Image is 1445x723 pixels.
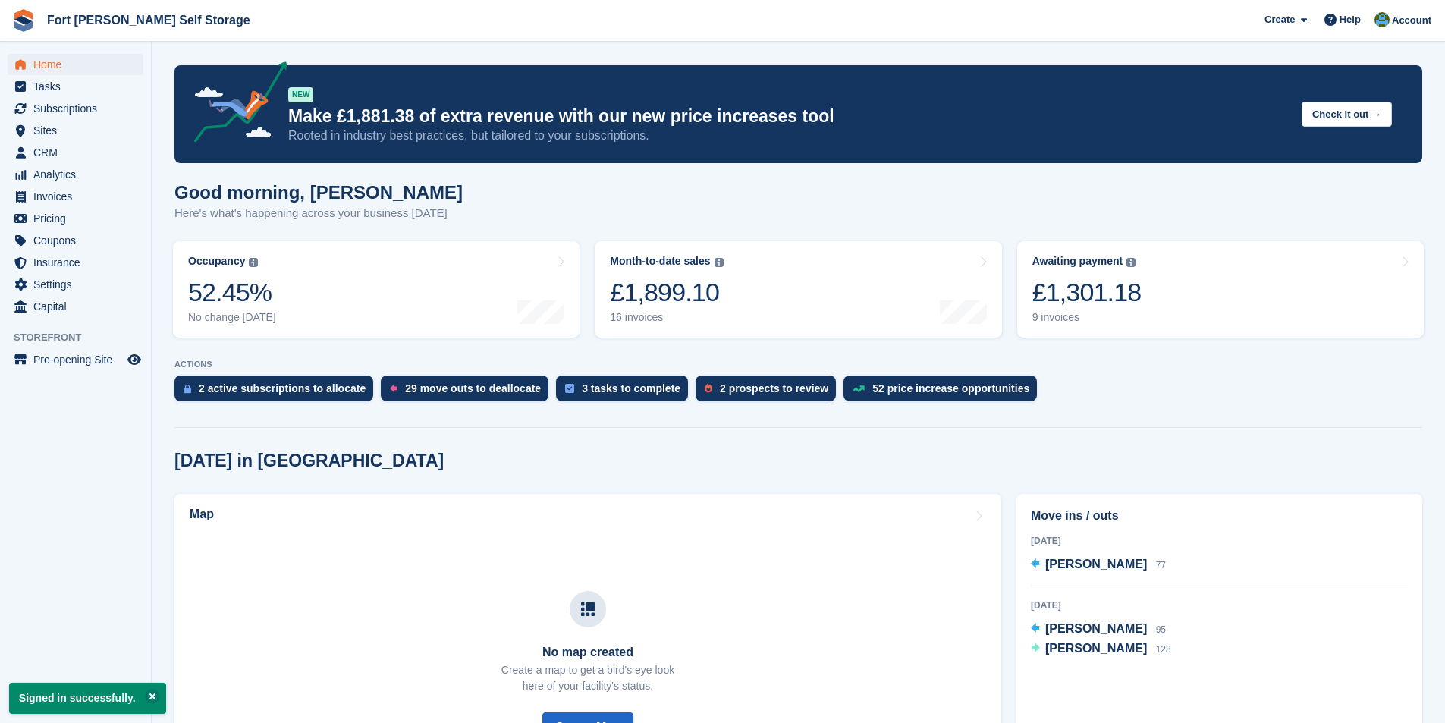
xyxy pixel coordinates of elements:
[33,349,124,370] span: Pre-opening Site
[1017,241,1424,338] a: Awaiting payment £1,301.18 9 invoices
[556,376,696,409] a: 3 tasks to complete
[12,9,35,32] img: stora-icon-8386f47178a22dfd0bd8f6a31ec36ba5ce8667c1dd55bd0f319d3a0aa187defe.svg
[501,646,674,659] h3: No map created
[33,54,124,75] span: Home
[1031,640,1171,659] a: [PERSON_NAME] 128
[1340,12,1361,27] span: Help
[1031,534,1408,548] div: [DATE]
[610,277,723,308] div: £1,899.10
[33,252,124,273] span: Insurance
[33,120,124,141] span: Sites
[610,311,723,324] div: 16 invoices
[581,602,595,616] img: map-icn-33ee37083ee616e46c38cad1a60f524a97daa1e2b2c8c0bc3eb3415660979fc1.svg
[14,330,151,345] span: Storefront
[8,274,143,295] a: menu
[1045,622,1147,635] span: [PERSON_NAME]
[1126,258,1136,267] img: icon-info-grey-7440780725fd019a000dd9b08b2336e03edf1995a4989e88bcd33f0948082b44.svg
[610,255,710,268] div: Month-to-date sales
[249,258,258,267] img: icon-info-grey-7440780725fd019a000dd9b08b2336e03edf1995a4989e88bcd33f0948082b44.svg
[184,384,191,394] img: active_subscription_to_allocate_icon-d502201f5373d7db506a760aba3b589e785aa758c864c3986d89f69b8ff3...
[188,277,276,308] div: 52.45%
[288,127,1290,144] p: Rooted in industry best practices, but tailored to your subscriptions.
[853,385,865,392] img: price_increase_opportunities-93ffe204e8149a01c8c9dc8f82e8f89637d9d84a8eef4429ea346261dce0b2c0.svg
[715,258,724,267] img: icon-info-grey-7440780725fd019a000dd9b08b2336e03edf1995a4989e88bcd33f0948082b44.svg
[843,376,1044,409] a: 52 price increase opportunities
[405,382,541,395] div: 29 move outs to deallocate
[1031,507,1408,525] h2: Move ins / outs
[33,230,124,251] span: Coupons
[1031,599,1408,612] div: [DATE]
[1032,255,1123,268] div: Awaiting payment
[8,98,143,119] a: menu
[565,384,574,393] img: task-75834270c22a3079a89374b754ae025e5fb1db73e45f91037f5363f120a921f8.svg
[33,142,124,163] span: CRM
[288,87,313,102] div: NEW
[1031,620,1166,640] a: [PERSON_NAME] 95
[1156,624,1166,635] span: 95
[1156,644,1171,655] span: 128
[199,382,366,395] div: 2 active subscriptions to allocate
[33,164,124,185] span: Analytics
[1031,555,1166,575] a: [PERSON_NAME] 77
[8,349,143,370] a: menu
[174,360,1422,369] p: ACTIONS
[8,186,143,207] a: menu
[1302,102,1392,127] button: Check it out →
[33,296,124,317] span: Capital
[705,384,712,393] img: prospect-51fa495bee0391a8d652442698ab0144808aea92771e9ea1ae160a38d050c398.svg
[33,76,124,97] span: Tasks
[174,182,463,203] h1: Good morning, [PERSON_NAME]
[33,274,124,295] span: Settings
[174,376,381,409] a: 2 active subscriptions to allocate
[8,54,143,75] a: menu
[188,255,245,268] div: Occupancy
[8,164,143,185] a: menu
[181,61,287,148] img: price-adjustments-announcement-icon-8257ccfd72463d97f412b2fc003d46551f7dbcb40ab6d574587a9cd5c0d94...
[190,508,214,521] h2: Map
[381,376,556,409] a: 29 move outs to deallocate
[1392,13,1431,28] span: Account
[1264,12,1295,27] span: Create
[8,296,143,317] a: menu
[174,451,444,471] h2: [DATE] in [GEOGRAPHIC_DATA]
[9,683,166,714] p: Signed in successfully.
[125,350,143,369] a: Preview store
[720,382,828,395] div: 2 prospects to review
[1374,12,1390,27] img: Alex
[1032,311,1142,324] div: 9 invoices
[872,382,1029,395] div: 52 price increase opportunities
[174,205,463,222] p: Here's what's happening across your business [DATE]
[33,98,124,119] span: Subscriptions
[173,241,580,338] a: Occupancy 52.45% No change [DATE]
[501,662,674,694] p: Create a map to get a bird's eye look here of your facility's status.
[1032,277,1142,308] div: £1,301.18
[595,241,1001,338] a: Month-to-date sales £1,899.10 16 invoices
[1156,560,1166,571] span: 77
[696,376,843,409] a: 2 prospects to review
[8,208,143,229] a: menu
[41,8,256,33] a: Fort [PERSON_NAME] Self Storage
[8,230,143,251] a: menu
[8,252,143,273] a: menu
[33,208,124,229] span: Pricing
[288,105,1290,127] p: Make £1,881.38 of extra revenue with our new price increases tool
[1045,558,1147,571] span: [PERSON_NAME]
[582,382,680,395] div: 3 tasks to complete
[8,142,143,163] a: menu
[390,384,397,393] img: move_outs_to_deallocate_icon-f764333ba52eb49d3ac5e1228854f67142a1ed5810a6f6cc68b1a99e826820c5.svg
[33,186,124,207] span: Invoices
[188,311,276,324] div: No change [DATE]
[8,120,143,141] a: menu
[8,76,143,97] a: menu
[1045,642,1147,655] span: [PERSON_NAME]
